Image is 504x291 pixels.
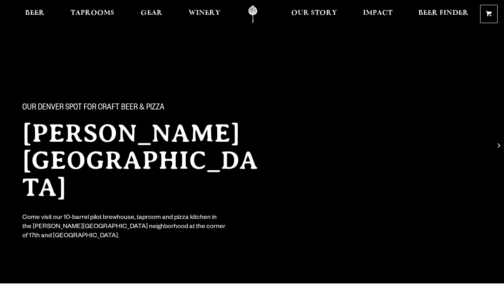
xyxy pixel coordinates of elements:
[135,5,168,23] a: Gear
[286,5,342,23] a: Our Story
[65,5,120,23] a: Taprooms
[291,10,337,16] span: Our Story
[22,120,271,201] h2: [PERSON_NAME][GEOGRAPHIC_DATA]
[71,10,114,16] span: Taprooms
[22,103,165,113] span: Our Denver spot for craft beer & pizza
[141,10,163,16] span: Gear
[418,10,469,16] span: Beer Finder
[22,214,226,241] div: Come visit our 10-barrel pilot brewhouse, taproom and pizza kitchen in the [PERSON_NAME][GEOGRAPH...
[25,10,45,16] span: Beer
[238,5,268,23] a: Odell Home
[183,5,226,23] a: Winery
[20,5,50,23] a: Beer
[363,10,392,16] span: Impact
[188,10,220,16] span: Winery
[358,5,398,23] a: Impact
[413,5,474,23] a: Beer Finder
